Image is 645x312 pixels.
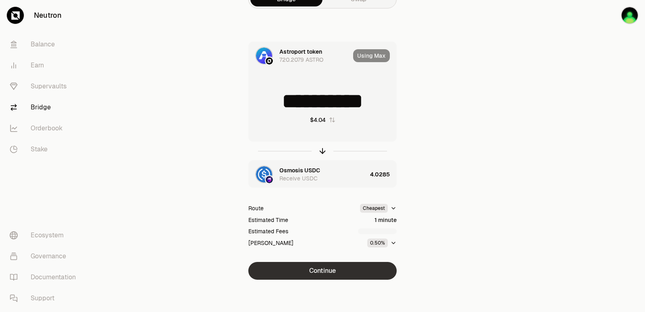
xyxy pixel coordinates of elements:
[360,204,388,213] div: Cheapest
[367,239,388,247] div: 0.50%
[3,97,87,118] a: Bridge
[279,174,318,182] div: Receive USDC
[248,204,264,212] div: Route
[248,262,397,280] button: Continue
[279,48,322,56] div: Astroport token
[3,288,87,309] a: Support
[249,42,350,69] div: ASTRO LogoNeutron LogoAstroport token720.2079 ASTRO
[266,176,273,183] img: Osmosis Logo
[3,225,87,246] a: Ecosystem
[310,116,326,124] div: $4.04
[3,267,87,288] a: Documentation
[256,166,272,182] img: USDC Logo
[248,216,288,224] div: Estimated Time
[248,239,293,247] div: [PERSON_NAME]
[360,204,397,213] button: Cheapest
[266,57,273,65] img: Neutron Logo
[3,55,87,76] a: Earn
[310,116,335,124] button: $4.04
[256,48,272,64] img: ASTRO Logo
[249,161,367,188] div: USDC LogoOsmosis LogoOsmosis USDCReceive USDC
[370,161,396,188] div: 4.0285
[3,246,87,267] a: Governance
[3,118,87,139] a: Orderbook
[622,7,638,23] img: sandy mercy
[249,161,396,188] button: USDC LogoOsmosis LogoOsmosis USDCReceive USDC4.0285
[375,216,397,224] div: 1 minute
[367,239,397,247] button: 0.50%
[279,56,323,64] div: 720.2079 ASTRO
[279,166,320,174] div: Osmosis USDC
[3,139,87,160] a: Stake
[3,34,87,55] a: Balance
[248,227,288,235] div: Estimated Fees
[3,76,87,97] a: Supervaults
